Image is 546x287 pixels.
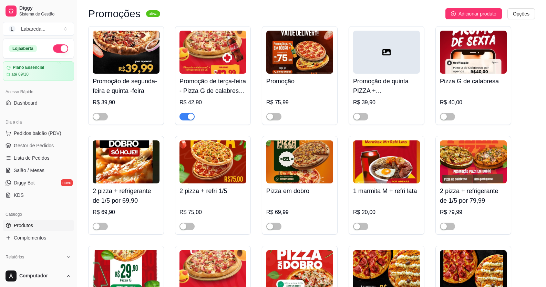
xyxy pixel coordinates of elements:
a: Diggy Botnovo [3,177,74,188]
div: Dia a dia [3,117,74,128]
h4: 2 pizza + refrigerante de 1/5 por 69,90 [93,186,159,205]
span: L [9,25,16,32]
div: R$ 39,90 [93,98,159,107]
div: R$ 42,90 [179,98,246,107]
div: Catálogo [3,209,74,220]
span: Diggy Bot [14,179,35,186]
span: Pedidos balcão (PDV) [14,130,61,137]
span: Diggy [19,5,71,11]
h3: Promoções [88,10,141,18]
h4: Promoção de segunda-feira e quinta -feira [93,76,159,96]
article: Plano Essencial [13,65,44,70]
h4: 2 pizza + refrigerante de 1/5 por 79,99 [440,186,507,205]
a: Salão / Mesas [3,165,74,176]
a: Gestor de Pedidos [3,140,74,151]
img: product-image [440,31,507,74]
h4: Pizza em dobro [266,186,333,196]
button: Opções [507,8,535,19]
a: KDS [3,190,74,201]
a: Complementos [3,232,74,243]
div: R$ 20,00 [353,208,420,216]
a: Relatórios de vendas [3,263,74,274]
div: Acesso Rápido [3,86,74,97]
span: Salão / Mesas [14,167,44,174]
span: Adicionar produto [459,10,496,18]
span: Relatórios de vendas [14,265,59,272]
h4: Promoção de quinta PIZZA + REFRIGERANTE 1/5 [353,76,420,96]
sup: ativa [146,10,160,17]
span: Computador [19,273,63,279]
span: Gestor de Pedidos [14,142,54,149]
span: Dashboard [14,99,38,106]
div: Labareda ... [21,25,45,32]
a: Lista de Pedidos [3,152,74,163]
h4: Promoção [266,76,333,86]
a: Produtos [3,220,74,231]
button: Select a team [3,22,74,36]
button: Computador [3,268,74,284]
span: Opções [513,10,529,18]
div: R$ 39,90 [353,98,420,107]
img: product-image [266,140,333,183]
span: Lista de Pedidos [14,155,50,161]
img: product-image [266,31,333,74]
h4: 1 marmita M + refri lata [353,186,420,196]
span: plus-circle [451,11,456,16]
div: Loja aberta [9,45,37,52]
img: product-image [93,31,159,74]
button: Adicionar produto [445,8,502,19]
img: product-image [93,140,159,183]
span: Sistema de Gestão [19,11,71,17]
img: product-image [179,140,246,183]
img: product-image [353,140,420,183]
h4: Pizza G de calabresa [440,76,507,86]
a: Dashboard [3,97,74,108]
div: R$ 40,00 [440,98,507,107]
button: Alterar Status [53,44,68,53]
span: Produtos [14,222,33,229]
span: KDS [14,192,24,199]
div: R$ 69,90 [93,208,159,216]
a: Plano Essencialaté 09/10 [3,61,74,81]
span: Complementos [14,234,46,241]
div: R$ 75,00 [179,208,246,216]
article: até 09/10 [11,72,29,77]
button: Pedidos balcão (PDV) [3,128,74,139]
div: R$ 79,99 [440,208,507,216]
a: DiggySistema de Gestão [3,3,74,19]
span: Relatórios [6,254,24,260]
div: R$ 75,99 [266,98,333,107]
img: product-image [179,31,246,74]
div: R$ 69,99 [266,208,333,216]
img: product-image [440,140,507,183]
h4: 2 pizza + refri 1/5 [179,186,246,196]
h4: Promoção de terça-feira - Pizza G de calabresa + refrigerante de 1/5 [179,76,246,96]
